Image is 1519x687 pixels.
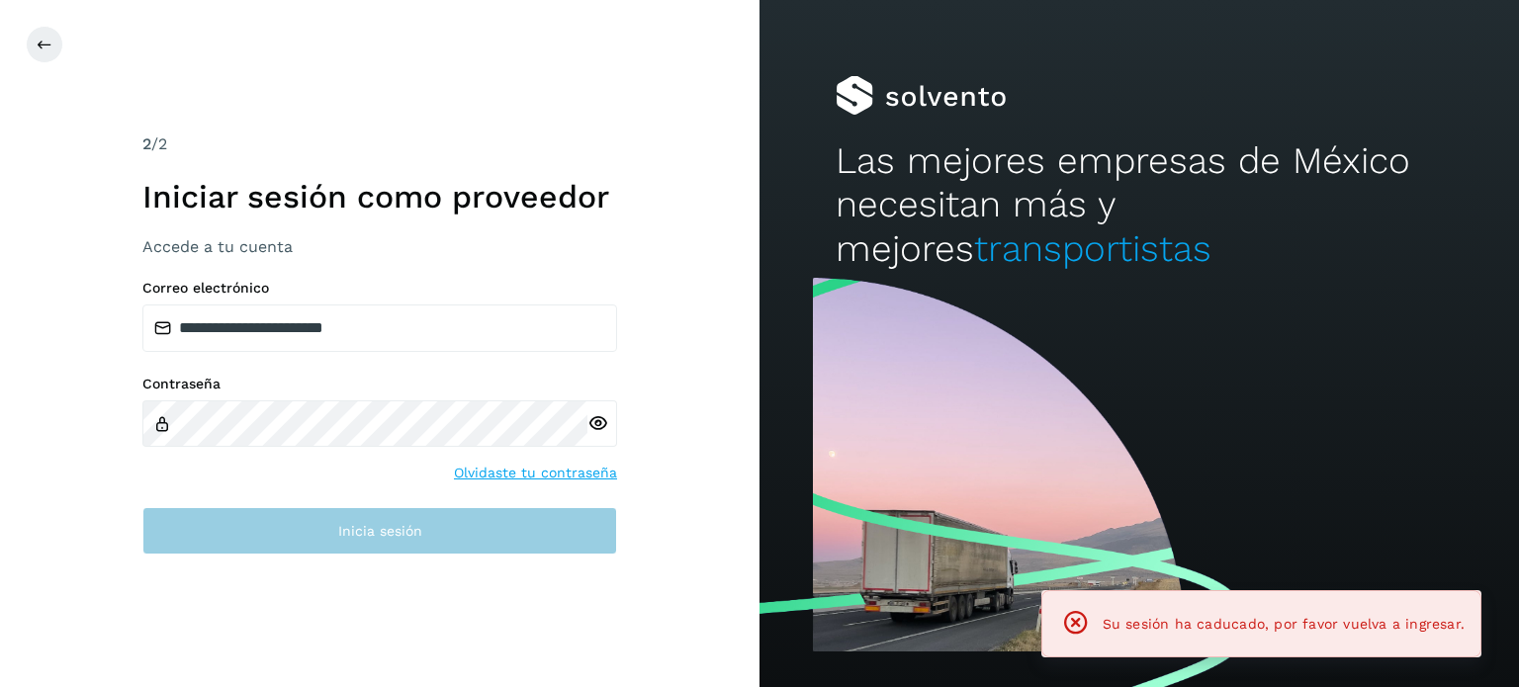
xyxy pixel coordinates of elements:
div: /2 [142,132,617,156]
a: Olvidaste tu contraseña [454,463,617,483]
h3: Accede a tu cuenta [142,237,617,256]
label: Correo electrónico [142,280,617,297]
h1: Iniciar sesión como proveedor [142,178,617,215]
label: Contraseña [142,376,617,392]
span: Inicia sesión [338,524,422,538]
span: transportistas [974,227,1211,270]
h2: Las mejores empresas de México necesitan más y mejores [836,139,1443,271]
button: Inicia sesión [142,507,617,555]
span: Su sesión ha caducado, por favor vuelva a ingresar. [1103,616,1465,632]
span: 2 [142,134,151,153]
